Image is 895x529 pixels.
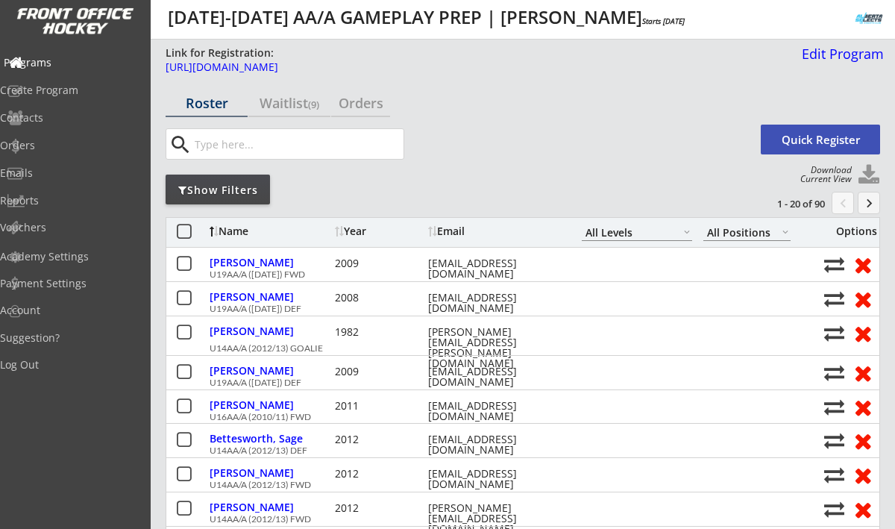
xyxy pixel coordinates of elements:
button: Move player [824,323,844,343]
div: Edit Program [796,47,884,60]
div: 2011 [335,401,424,411]
button: Remove from roster (no refund) [849,322,876,345]
div: 1 - 20 of 90 [747,197,825,210]
div: 2009 [335,258,424,269]
div: 2012 [335,503,424,513]
button: Move player [824,499,844,519]
div: 1982 [335,327,424,337]
div: 2012 [335,434,424,445]
div: Link for Registration: [166,46,276,60]
div: Show Filters [166,183,270,198]
button: Move player [824,289,844,309]
div: U16AA/A (2010/11) FWD [210,413,816,422]
button: Remove from roster (no refund) [849,395,876,419]
div: [EMAIL_ADDRESS][DOMAIN_NAME] [428,366,562,387]
button: search [168,133,192,157]
div: U19AA/A ([DATE]) DEF [210,304,816,313]
button: Quick Register [761,125,880,154]
div: [EMAIL_ADDRESS][DOMAIN_NAME] [428,434,562,455]
button: keyboard_arrow_right [858,192,880,214]
div: U14AA/A (2012/13) DEF [210,446,816,455]
button: chevron_left [832,192,854,214]
div: 2009 [335,366,424,377]
button: Remove from roster (no refund) [849,361,876,384]
button: Remove from roster (no refund) [849,253,876,276]
div: [URL][DOMAIN_NAME] [166,62,792,72]
em: Starts [DATE] [642,16,685,26]
div: [PERSON_NAME][EMAIL_ADDRESS][PERSON_NAME][DOMAIN_NAME] [428,327,562,369]
a: Edit Program [796,47,884,73]
div: U14AA/A (2012/13) FWD [210,515,816,524]
div: Orders [331,96,390,110]
button: Move player [824,431,844,451]
button: Move player [824,254,844,275]
button: Remove from roster (no refund) [849,429,876,452]
button: Click to download full roster. Your browser settings may try to block it, check your security set... [858,164,880,187]
div: Roster [166,96,248,110]
div: U19AA/A ([DATE]) FWD [210,270,816,279]
a: [URL][DOMAIN_NAME] [166,62,792,81]
button: Move player [824,397,844,417]
button: Remove from roster (no refund) [849,498,876,521]
button: Remove from roster (no refund) [849,287,876,310]
div: [PERSON_NAME] [210,257,331,268]
div: Waitlist [248,96,330,110]
button: Move player [824,363,844,383]
div: [EMAIL_ADDRESS][DOMAIN_NAME] [428,292,562,313]
div: Email [428,226,562,237]
div: U14AA/A (2012/13) GOALIE [210,344,816,353]
div: U14AA/A (2012/13) FWD [210,481,816,489]
div: [EMAIL_ADDRESS][DOMAIN_NAME] [428,469,562,489]
div: [PERSON_NAME] [210,366,331,376]
div: Name [210,226,331,237]
div: Options [824,226,877,237]
div: [EMAIL_ADDRESS][DOMAIN_NAME] [428,258,562,279]
div: 2012 [335,469,424,479]
div: [PERSON_NAME] [210,292,331,302]
div: [PERSON_NAME] [210,400,331,410]
div: U19AA/A ([DATE]) DEF [210,378,816,387]
div: Bettesworth, Sage [210,433,331,444]
button: Move player [824,465,844,485]
font: (9) [308,98,319,111]
div: [EMAIL_ADDRESS][DOMAIN_NAME] [428,401,562,422]
div: Year [335,226,424,237]
div: [PERSON_NAME] [210,502,331,513]
div: [PERSON_NAME] [210,326,331,337]
div: [PERSON_NAME] [210,468,331,478]
div: Programs [4,57,138,68]
button: Remove from roster (no refund) [849,463,876,486]
div: Download Current View [793,166,852,184]
input: Type here... [192,129,403,159]
div: 2008 [335,292,424,303]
